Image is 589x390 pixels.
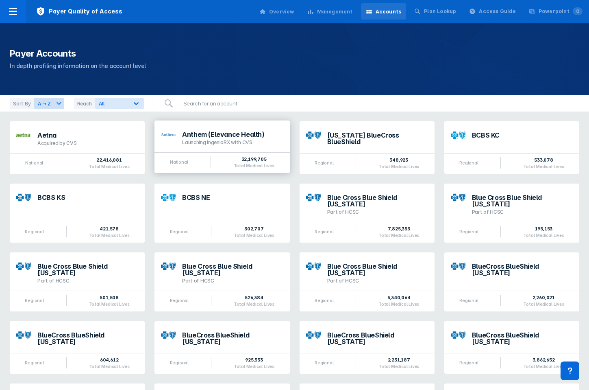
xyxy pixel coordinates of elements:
div: Total Medical Lives [234,302,274,307]
img: bcbs-ok.png [161,259,176,274]
img: bcbs-ar.png [306,131,321,139]
a: Accounts [361,3,406,20]
div: 32,199,705 [234,156,274,162]
div: Accounts [376,8,402,15]
div: Sort By [10,98,34,109]
div: Regional [25,360,43,366]
img: bcbs-il.png [306,190,321,205]
div: Regional [25,229,43,234]
img: bcbs-nm.png [16,259,31,274]
div: Access Guide [479,8,515,15]
img: bcbs-kansas-city.png [451,128,465,142]
a: BlueCross BlueShield [US_STATE]Regional2,231,187Total Medical Lives [300,321,435,374]
div: Total Medical Lives [378,164,419,169]
span: All [99,101,104,107]
div: Total Medical Lives [378,364,419,369]
div: BCBS NE [182,194,283,201]
a: BlueCross BlueShield [US_STATE]Regional925,553Total Medical Lives [154,321,289,374]
img: bcbs-tx.png [306,259,321,274]
div: Contact Support [561,362,579,380]
div: Total Medical Lives [89,364,130,369]
div: Management [317,8,353,15]
div: 348,923 [378,157,419,163]
div: Regional [459,229,478,234]
div: BlueCross BlueShield [US_STATE] [182,332,283,345]
div: 7,825,353 [378,226,419,232]
div: BlueCross BlueShield [US_STATE] [472,332,573,345]
div: Total Medical Lives [523,233,564,238]
div: 604,612 [89,357,130,363]
div: Total Medical Lives [378,233,419,238]
div: Plan Lookup [424,8,456,15]
div: Acquired by CVS [37,140,138,147]
div: Regional [170,360,189,366]
a: [US_STATE] BlueCross BlueShieldRegional348,923Total Medical Lives [300,121,435,174]
div: Blue Cross Blue Shield [US_STATE] [472,194,573,207]
a: Blue Cross Blue Shield [US_STATE]Part of HCSCRegional526,384Total Medical Lives [154,252,289,311]
div: Overview [269,8,294,15]
div: BCBS KS [37,194,138,201]
div: Regional [25,298,43,303]
div: Reach [74,98,95,109]
img: aetna.png [16,133,31,137]
div: Regional [459,298,478,303]
a: Management [302,3,358,20]
div: 195,153 [523,226,564,232]
img: bcbs-al.png [451,263,465,270]
div: Launching IngenioRX with CVS [182,139,283,146]
div: 22,416,081 [89,157,129,163]
a: Blue Cross Blue Shield [US_STATE]Part of HCSCRegional501,508Total Medical Lives [10,252,145,311]
div: 3,862,652 [523,357,564,363]
div: Blue Cross Blue Shield [US_STATE] [37,263,138,276]
a: Overview [254,3,299,20]
input: Search for an account [178,95,270,112]
div: [US_STATE] BlueCross BlueShield [327,132,428,145]
a: BlueCross BlueShield [US_STATE]Regional604,612Total Medical Lives [10,321,145,374]
div: Regional [170,229,189,234]
img: bcbs-ks.png [16,190,31,205]
div: Regional [315,229,333,234]
div: Total Medical Lives [523,164,564,169]
img: anthem.png [161,133,176,136]
div: Powerpoint [539,8,582,15]
a: BCBS KSRegional421,578Total Medical Lives [10,184,145,243]
div: Part of HCSC [327,209,428,215]
div: Total Medical Lives [523,302,564,307]
div: 2,231,187 [378,357,419,363]
div: 501,508 [89,294,130,301]
a: Blue Cross Blue Shield [US_STATE]Part of HCSCRegional5,340,064Total Medical Lives [300,252,435,311]
div: 533,078 [523,157,564,163]
div: Total Medical Lives [89,164,129,169]
img: bcbs-mi.png [451,331,465,339]
img: bcbs-az.png [16,331,31,339]
div: Part of HCSC [472,209,573,215]
div: National [170,159,188,165]
h1: Payer Accounts [10,47,579,59]
div: Blue Cross Blue Shield [US_STATE] [327,263,428,276]
div: Total Medical Lives [234,163,274,168]
div: BlueCross BlueShield [US_STATE] [472,263,573,276]
div: Blue Cross Blue Shield [US_STATE] [182,263,283,276]
div: 925,553 [234,357,274,363]
div: 526,384 [234,294,274,301]
img: bcbs-ne.png [161,190,176,205]
div: Part of HCSC [327,278,428,284]
div: Regional [170,298,189,303]
div: 421,578 [89,226,130,232]
div: Regional [315,298,333,303]
div: Regional [315,160,333,166]
div: Part of HCSC [182,278,283,284]
img: bcbs-mt.png [451,190,465,205]
div: Total Medical Lives [89,302,130,307]
div: 5,340,064 [378,294,419,301]
img: bcbs-ma.png [306,331,321,339]
div: Total Medical Lives [523,364,564,369]
span: 0 [573,7,582,15]
p: In depth profiling information on the account level [10,61,579,71]
a: AetnaAcquired by CVSNational22,416,081Total Medical Lives [10,121,145,174]
div: Blue Cross Blue Shield [US_STATE] [327,194,428,207]
button: A ➞ Z [34,98,64,109]
div: 2,260,021 [523,294,564,301]
div: Total Medical Lives [378,302,419,307]
a: Blue Cross Blue Shield [US_STATE]Part of HCSCRegional195,153Total Medical Lives [444,184,579,243]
